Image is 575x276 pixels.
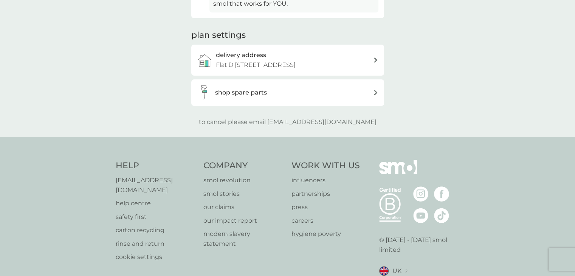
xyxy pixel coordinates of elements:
h4: Work With Us [291,160,360,172]
a: help centre [116,198,196,208]
h3: delivery address [216,50,266,60]
h4: Company [203,160,284,172]
a: rinse and return [116,239,196,249]
p: to cancel please email [EMAIL_ADDRESS][DOMAIN_NAME] [199,117,377,127]
p: Flat D [STREET_ADDRESS] [216,60,296,70]
img: visit the smol Instagram page [413,186,428,202]
span: UK [392,266,401,276]
img: visit the smol Tiktok page [434,208,449,223]
a: smol revolution [203,175,284,185]
img: select a new location [405,269,408,273]
img: UK flag [379,266,389,276]
a: carton recycling [116,225,196,235]
img: visit the smol Youtube page [413,208,428,223]
a: delivery addressFlat D [STREET_ADDRESS] [191,45,384,75]
button: shop spare parts [191,79,384,106]
h4: Help [116,160,196,172]
a: safety first [116,212,196,222]
a: our claims [203,202,284,212]
img: visit the smol Facebook page [434,186,449,202]
a: our impact report [203,216,284,226]
a: cookie settings [116,252,196,262]
h2: plan settings [191,29,246,41]
a: modern slavery statement [203,229,284,248]
a: careers [291,216,360,226]
p: © [DATE] - [DATE] smol limited [379,235,460,254]
a: press [291,202,360,212]
h3: shop spare parts [215,88,267,98]
a: influencers [291,175,360,185]
a: [EMAIL_ADDRESS][DOMAIN_NAME] [116,175,196,195]
img: smol [379,160,417,186]
a: hygiene poverty [291,229,360,239]
a: smol stories [203,189,284,199]
a: partnerships [291,189,360,199]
